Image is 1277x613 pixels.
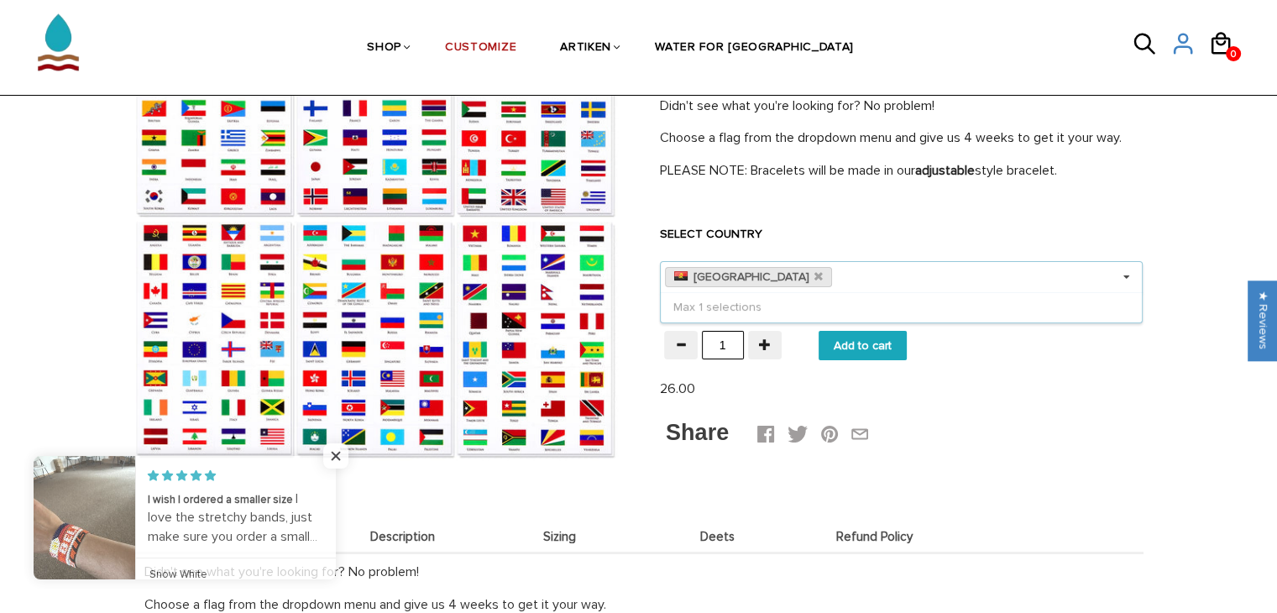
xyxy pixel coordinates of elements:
label: Quantity [660,306,724,322]
p: Choose a flag from the dropdown menu and give us 4 weeks to get it your way. [660,128,1143,148]
a: CUSTOMIZE [445,5,516,92]
span: Deets [643,530,793,544]
p: Didn't see what you're looking for? No problem! [144,563,1133,582]
div: Max 1 selections [660,292,1143,322]
strong: adjustable [915,162,975,179]
span: 26.00 [660,380,695,397]
p: PLEASE NOTE: Bracelets will be made in our style bracelet. [660,161,1143,181]
a: WATER FOR [GEOGRAPHIC_DATA] [655,5,854,92]
p: Didn't see what you're looking for? No problem! [660,97,1143,116]
input: Add to cart [819,331,907,360]
span: Share [666,420,729,445]
span: Close popup widget [323,443,348,469]
a: ARTIKEN [560,5,611,92]
span: 0 [1226,44,1241,65]
a: 0 [1226,46,1241,61]
a: SHOP [367,5,401,92]
div: Click to open Judge.me floating reviews tab [1248,280,1277,360]
span: Refund Policy [800,530,950,544]
a: [GEOGRAPHIC_DATA] [665,267,833,287]
span: Description [328,530,478,544]
span: Sizing [485,530,635,544]
label: SELECT COUNTRY [660,226,1143,243]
